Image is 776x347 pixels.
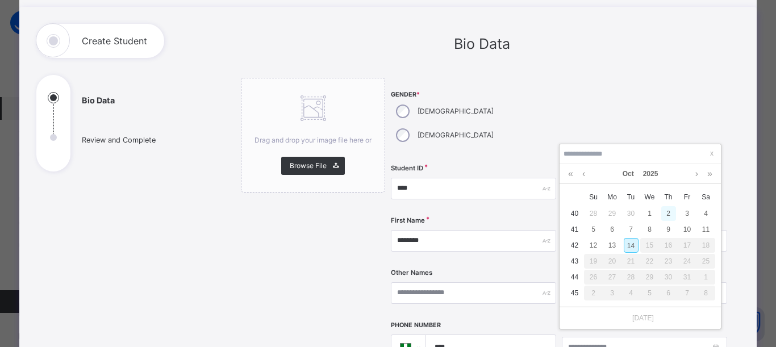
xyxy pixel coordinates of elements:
[659,254,678,269] div: 23
[659,269,678,285] td: October 30, 2025
[621,285,640,301] td: November 4, 2025
[678,270,696,285] div: 31
[603,254,621,269] div: 20
[699,206,714,221] div: 4
[639,164,663,183] a: 2025
[640,192,659,202] span: We
[603,221,621,237] td: October 6, 2025
[586,238,601,253] div: 12
[696,269,715,285] td: November 1, 2025
[391,268,432,278] label: Other Names
[586,206,601,221] div: 28
[391,321,441,330] label: Phone Number
[603,206,621,221] td: September 29, 2025
[659,221,678,237] td: October 9, 2025
[391,90,556,99] span: Gender
[584,189,603,206] th: Sun
[605,206,620,221] div: 29
[640,286,659,300] div: 5
[603,237,621,253] td: October 13, 2025
[603,269,621,285] td: October 27, 2025
[621,270,640,285] div: 28
[640,270,659,285] div: 29
[678,237,696,253] td: October 17, 2025
[584,254,603,269] div: 19
[696,285,715,301] td: November 8, 2025
[565,164,576,183] a: Last year (Control + left)
[640,269,659,285] td: October 29, 2025
[659,285,678,301] td: November 6, 2025
[565,237,584,253] td: 42
[678,238,696,253] div: 17
[584,269,603,285] td: October 26, 2025
[696,238,715,253] div: 18
[659,206,678,221] td: October 2, 2025
[640,221,659,237] td: October 8, 2025
[659,270,678,285] div: 30
[584,270,603,285] div: 26
[659,192,678,202] span: Th
[255,136,372,144] span: Drag and drop your image file here or
[659,286,678,300] div: 6
[659,189,678,206] th: Thu
[621,269,640,285] td: October 28, 2025
[584,285,603,301] td: November 2, 2025
[621,254,640,269] div: 21
[696,270,715,285] div: 1
[696,189,715,206] th: Sat
[640,253,659,269] td: October 22, 2025
[584,286,603,300] div: 2
[640,285,659,301] td: November 5, 2025
[678,192,696,202] span: Fr
[454,35,510,52] span: Bio Data
[680,222,695,237] div: 10
[605,222,620,237] div: 6
[584,221,603,237] td: October 5, 2025
[627,313,654,323] a: [DATE]
[624,206,639,221] div: 30
[640,189,659,206] th: Wed
[640,237,659,253] td: October 15, 2025
[565,269,584,285] td: 44
[704,164,715,183] a: Next year (Control + right)
[659,253,678,269] td: October 23, 2025
[678,189,696,206] th: Fri
[621,237,640,253] td: October 14, 2025
[640,206,659,221] td: October 1, 2025
[678,253,696,269] td: October 24, 2025
[678,221,696,237] td: October 10, 2025
[678,285,696,301] td: November 7, 2025
[696,286,715,300] div: 8
[696,221,715,237] td: October 11, 2025
[621,189,640,206] th: Tue
[640,254,659,269] div: 22
[565,221,584,237] td: 41
[603,192,621,202] span: Mo
[696,237,715,253] td: October 18, 2025
[290,161,327,171] span: Browse File
[678,254,696,269] div: 24
[621,206,640,221] td: September 30, 2025
[603,189,621,206] th: Mon
[565,253,584,269] td: 43
[618,164,639,183] a: Oct
[659,237,678,253] td: October 16, 2025
[621,221,640,237] td: October 7, 2025
[696,192,715,202] span: Sa
[565,285,584,301] td: 45
[696,254,715,269] div: 25
[643,222,657,237] div: 8
[640,238,659,253] div: 15
[678,286,696,300] div: 7
[699,222,714,237] div: 11
[661,222,676,237] div: 9
[621,253,640,269] td: October 21, 2025
[603,285,621,301] td: November 3, 2025
[584,253,603,269] td: October 19, 2025
[418,106,494,116] label: [DEMOGRAPHIC_DATA]
[584,192,603,202] span: Su
[624,238,639,253] div: 14
[678,206,696,221] td: October 3, 2025
[659,238,678,253] div: 16
[565,206,584,221] td: 40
